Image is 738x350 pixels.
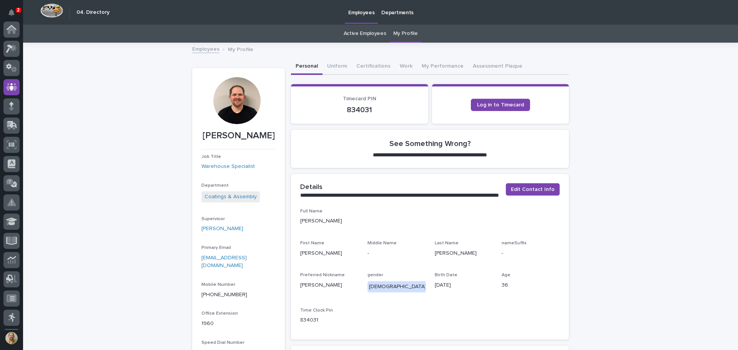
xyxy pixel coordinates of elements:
[506,183,560,196] button: Edit Contact Info
[201,154,221,159] span: Job Title
[511,186,555,193] span: Edit Contact Info
[10,9,20,22] div: Notifications2
[300,249,358,257] p: [PERSON_NAME]
[471,99,530,111] a: Log in to Timecard
[344,25,386,43] a: Active Employees
[201,245,231,250] span: Primary Email
[201,255,247,269] a: [EMAIL_ADDRESS][DOMAIN_NAME]
[322,59,352,75] button: Uniform
[395,59,417,75] button: Work
[468,59,527,75] button: Assessment Plaque
[435,273,457,277] span: Birth Date
[3,5,20,21] button: Notifications
[389,139,471,148] h2: See Something Wrong?
[201,217,225,221] span: Supervisor
[477,102,524,108] span: Log in to Timecard
[300,209,322,214] span: Full Name
[201,130,276,141] p: [PERSON_NAME]
[393,25,418,43] a: My Profile
[291,59,322,75] button: Personal
[300,316,358,324] p: 834031
[17,7,20,13] p: 2
[40,3,63,18] img: Workspace Logo
[367,281,428,292] div: [DEMOGRAPHIC_DATA]
[300,217,560,225] p: [PERSON_NAME]
[300,308,333,313] span: Time Clock Pin
[435,249,493,257] p: [PERSON_NAME]
[435,241,459,245] span: Last Name
[502,241,527,245] span: nameSuffix
[204,193,257,201] a: Coatings & Assembly
[367,249,426,257] p: -
[76,9,110,16] h2: 04. Directory
[352,59,395,75] button: Certifications
[3,330,20,346] button: users-avatar
[201,311,238,316] span: Office Extension
[300,241,324,245] span: First Name
[343,96,376,101] span: Timecard PIN
[201,183,229,188] span: Department
[417,59,468,75] button: My Performance
[435,281,493,289] p: [DATE]
[201,320,276,328] p: 1960
[367,273,383,277] span: gender
[201,340,244,345] span: Speed Dial Number
[300,281,358,289] p: [PERSON_NAME]
[300,183,322,192] h2: Details
[502,249,560,257] p: -
[192,44,219,53] a: Employees
[367,241,397,245] span: Middle Name
[201,163,255,171] a: Warehouse Specialist
[502,273,510,277] span: Age
[201,292,247,297] a: [PHONE_NUMBER]
[502,281,560,289] p: 36
[201,282,235,287] span: Mobile Number
[300,105,419,114] p: 834031
[300,273,345,277] span: Preferred Nickname
[228,45,253,53] p: My Profile
[201,225,243,233] a: [PERSON_NAME]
